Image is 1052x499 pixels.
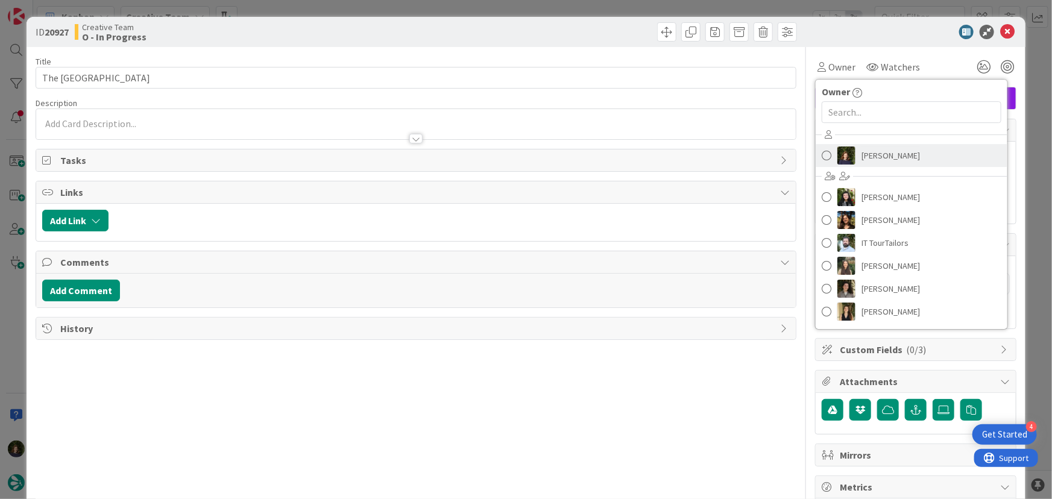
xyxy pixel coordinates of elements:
span: [PERSON_NAME] [861,211,920,229]
span: [PERSON_NAME] [861,257,920,275]
label: Title [36,56,51,67]
span: Watchers [881,60,920,74]
span: [PERSON_NAME] [861,303,920,321]
input: Search... [822,101,1001,123]
span: Owner [822,84,850,99]
span: ( 0/3 ) [906,344,926,356]
span: Links [60,185,775,199]
span: Attachments [840,374,994,389]
input: type card name here... [36,67,797,89]
img: IT [837,234,855,252]
span: ID [36,25,69,39]
button: Add Link [42,210,109,231]
img: IG [837,257,855,275]
a: ITIT TourTailors [816,231,1007,254]
span: Description [36,98,77,108]
span: Creative Team [82,22,146,32]
img: MC [837,146,855,165]
div: Open Get Started checklist, remaining modules: 4 [972,424,1037,445]
a: BC[PERSON_NAME] [816,186,1007,209]
a: MC[PERSON_NAME] [816,144,1007,167]
span: [PERSON_NAME] [861,188,920,206]
a: SP[PERSON_NAME] [816,300,1007,323]
span: Metrics [840,480,994,494]
span: Owner [828,60,855,74]
a: IG[PERSON_NAME] [816,254,1007,277]
img: SP [837,303,855,321]
span: [PERSON_NAME] [861,280,920,298]
div: Get Started [982,428,1027,441]
button: Add Comment [42,280,120,301]
span: Comments [60,255,775,269]
span: Mirrors [840,448,994,462]
span: Tasks [60,153,775,168]
a: DR[PERSON_NAME] [816,209,1007,231]
span: Support [25,2,55,16]
img: DR [837,211,855,229]
b: O - In Progress [82,32,146,42]
span: History [60,321,775,336]
div: 4 [1026,421,1037,432]
b: 20927 [45,26,69,38]
img: BC [837,188,855,206]
span: IT TourTailors [861,234,909,252]
a: MS[PERSON_NAME] [816,277,1007,300]
img: MS [837,280,855,298]
span: [PERSON_NAME] [861,146,920,165]
span: Custom Fields [840,342,994,357]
